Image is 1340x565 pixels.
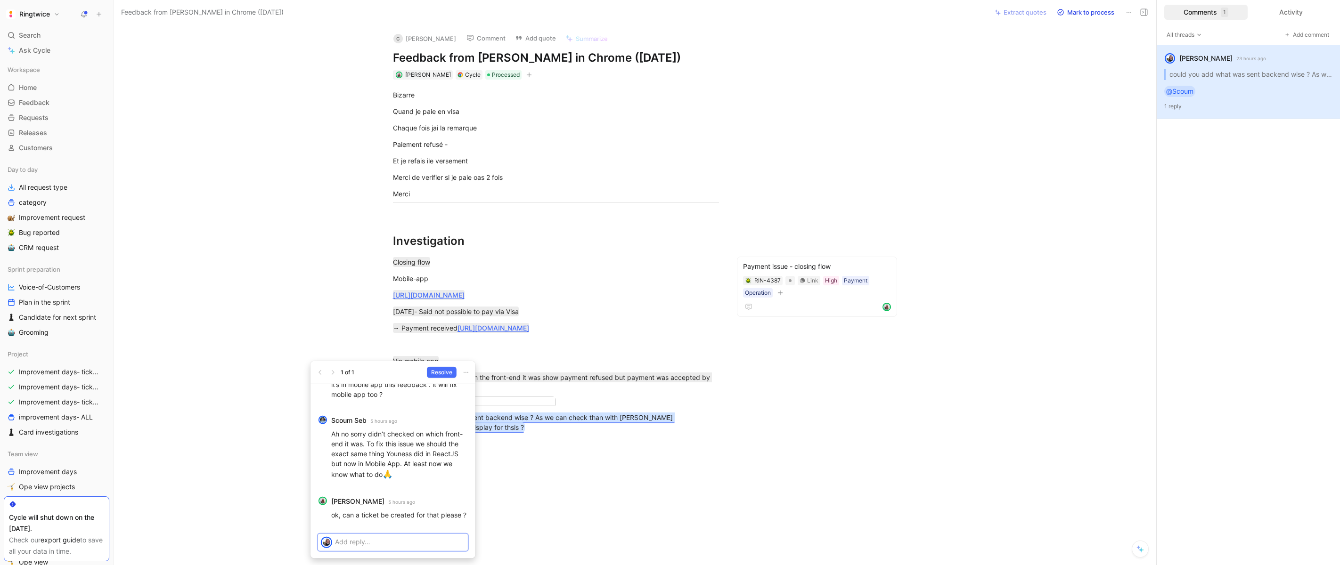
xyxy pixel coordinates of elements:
small: 5 hours ago [370,416,397,425]
p: Ah no sorry didn’t checked on which front-end it was. To fix this issue we should the exact same ... [331,428,468,480]
span: 🙏 [383,469,392,478]
small: 5 hours ago [388,498,415,506]
p: ok, can a ticket be created for that please ? [331,510,468,520]
img: avatar [322,538,331,547]
button: Resolve [427,367,457,378]
strong: Scoum Seb [331,414,367,426]
img: avatar [319,416,326,423]
span: Resolve [431,368,452,377]
img: avatar [319,498,326,504]
div: 1 of 1 [341,368,354,377]
p: it’s in mobile app this feedback . it will fix mobile app too ? [331,379,468,399]
strong: [PERSON_NAME] [331,496,384,507]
